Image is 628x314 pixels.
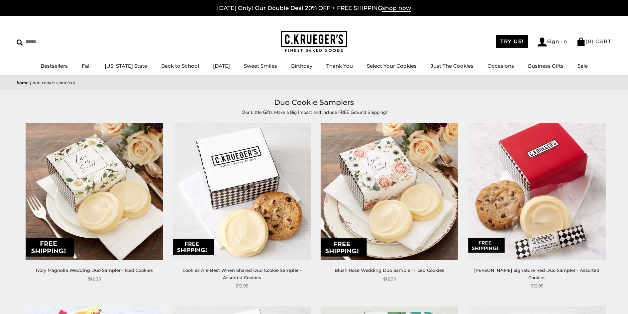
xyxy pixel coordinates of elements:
a: [DATE] [213,63,230,69]
img: Cookies Are Best When Shared Duo Cookie Sampler - Assorted Cookies [173,123,311,261]
a: Just The Cookies [431,63,473,69]
span: Duo Cookie Samplers [33,80,75,86]
img: Account [538,38,547,46]
a: Birthday [291,63,312,69]
span: $12.95 [383,275,396,282]
nav: breadcrumbs [17,79,611,87]
a: Blush Rose Wedding Duo Sampler - Iced Cookies [335,268,444,273]
a: Thank You [326,63,353,69]
a: Sweet Smiles [244,63,277,69]
img: C. Krueger's Signature Red Duo Sampler - Assorted Cookies [468,123,606,261]
a: Sale [577,63,588,69]
a: [PERSON_NAME] Signature Red Duo Sampler - Assorted Cookies [474,268,599,280]
input: Search [17,37,96,47]
a: Select Your Cookies [367,63,417,69]
span: $12.95 [531,282,543,289]
img: C.KRUEGER'S [281,31,347,52]
a: Occasions [487,63,514,69]
img: Bag [576,38,585,46]
a: TRY US! [496,35,528,48]
a: Home [17,80,29,86]
img: Blush Rose Wedding Duo Sampler - Iced Cookies [321,123,458,261]
a: [US_STATE] State [105,63,147,69]
a: Back to School [161,63,199,69]
a: Ivory Magnolia Wedding Duo Sampler - Iced Cookies [36,268,153,273]
a: (0) CART [576,38,611,44]
a: [DATE] Only! Our Double Deal 20% OFF + FREE SHIPPINGshop now [217,5,411,12]
span: | [30,80,31,86]
a: Fall [82,63,91,69]
span: shop now [382,5,411,12]
a: Sign In [538,38,568,46]
a: Business Gifts [528,63,564,69]
span: $12.95 [236,282,248,289]
a: Bestsellers [41,63,68,69]
img: Ivory Magnolia Wedding Duo Sampler - Iced Cookies [26,123,163,261]
a: Cookies Are Best When Shared Duo Cookie Sampler - Assorted Cookies [182,268,302,280]
span: 0 [588,38,592,44]
p: Our Little Gifts Make a Big Impact and include FREE Ground Shipping! [161,109,467,116]
h1: Duo Cookie Samplers [27,97,601,109]
span: $12.95 [88,275,101,282]
img: Search [17,39,23,46]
